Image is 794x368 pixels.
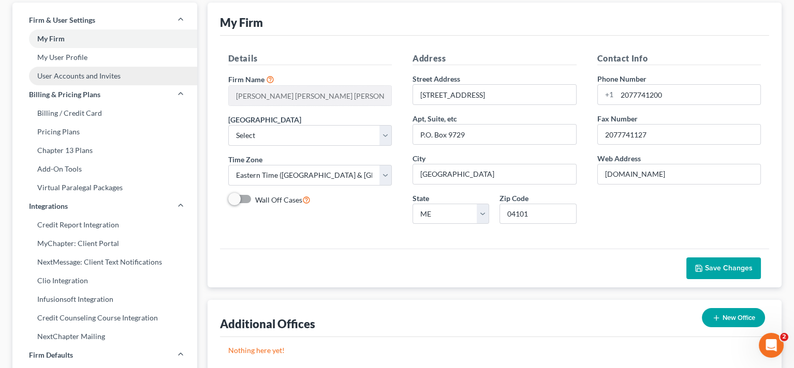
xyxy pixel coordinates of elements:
[759,333,784,358] iframe: Intercom live chat
[228,114,301,125] label: [GEOGRAPHIC_DATA]
[499,204,576,224] input: XXXXX
[686,257,761,279] button: Save Changes
[12,234,197,253] a: MyChapter: Client Portal
[228,75,264,84] span: Firm Name
[12,290,197,309] a: Infusionsoft Integration
[413,85,576,104] input: Enter address...
[228,52,392,65] h5: Details
[12,271,197,290] a: Clio Integration
[12,327,197,346] a: NextChapter Mailing
[228,345,761,356] p: Nothing here yet!
[29,201,68,211] span: Integrations
[413,73,460,84] label: Street Address
[228,154,262,165] label: Time Zone
[220,316,315,331] div: Additional Offices
[12,122,197,141] a: Pricing Plans
[597,73,646,84] label: Phone Number
[597,113,638,124] label: Fax Number
[12,104,197,122] a: Billing / Credit Card
[29,350,73,360] span: Firm Defaults
[29,15,95,25] span: Firm & User Settings
[598,125,761,144] input: Enter fax...
[598,85,617,104] div: +1
[12,85,197,104] a: Billing & Pricing Plans
[220,15,263,30] div: My Firm
[597,52,761,65] h5: Contact Info
[12,160,197,178] a: Add-On Tools
[12,11,197,29] a: Firm & User Settings
[597,153,641,164] label: Web Address
[499,193,528,204] label: Zip Code
[598,164,761,184] input: Enter web address....
[255,195,302,204] span: Wall Off Cases
[705,264,753,272] span: Save Changes
[12,141,197,160] a: Chapter 13 Plans
[12,29,197,48] a: My Firm
[12,216,197,234] a: Credit Report Integration
[229,86,392,105] input: Enter name...
[702,308,765,327] button: New Office
[413,153,425,164] label: City
[12,67,197,85] a: User Accounts and Invites
[413,125,576,144] input: (optional)
[617,85,761,104] input: Enter phone...
[12,309,197,327] a: Credit Counseling Course Integration
[413,52,577,65] h5: Address
[12,48,197,67] a: My User Profile
[12,197,197,216] a: Integrations
[413,164,576,184] input: Enter city...
[413,193,429,204] label: State
[413,113,457,124] label: Apt, Suite, etc
[12,253,197,271] a: NextMessage: Client Text Notifications
[12,346,197,364] a: Firm Defaults
[29,89,100,100] span: Billing & Pricing Plans
[12,178,197,197] a: Virtual Paralegal Packages
[780,333,788,341] span: 2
